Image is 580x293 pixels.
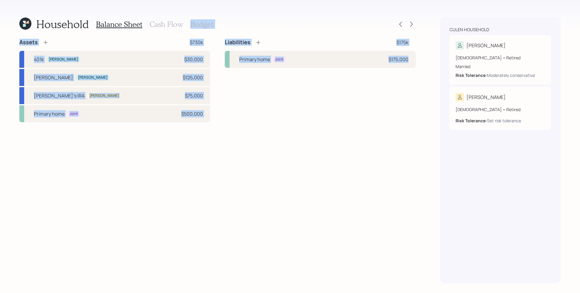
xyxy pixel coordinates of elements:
[184,56,203,63] div: $30,000
[34,110,65,117] div: Primary home
[190,20,213,29] h3: Budget
[36,18,89,31] h1: Household
[190,39,203,46] div: $730k
[456,54,545,61] div: [DEMOGRAPHIC_DATA] • Retired
[34,56,44,63] div: 401k
[487,117,521,124] div: Set risk tolerance
[275,57,283,62] div: Joint
[456,106,545,113] div: [DEMOGRAPHIC_DATA] • Retired
[34,74,73,81] div: [PERSON_NAME]
[456,118,487,123] b: Risk Tolerance:
[449,27,489,33] div: Culen household
[239,56,270,63] div: Primary home
[396,39,408,46] div: $175k
[466,42,506,49] div: [PERSON_NAME]
[466,94,506,101] div: [PERSON_NAME]
[487,72,535,78] div: Moderately conservative
[49,57,78,62] div: [PERSON_NAME]
[34,92,85,99] div: [PERSON_NAME]'s IRA
[388,56,408,63] div: $175,000
[78,75,108,80] div: [PERSON_NAME]
[456,72,487,78] b: Risk Tolerance:
[19,39,38,46] h4: Assets
[181,110,203,117] div: $500,000
[96,20,142,29] h3: Balance Sheet
[225,39,250,46] h4: Liabilities
[150,20,183,29] h3: Cash Flow
[456,63,545,70] div: Married
[89,93,119,98] div: [PERSON_NAME]
[69,111,78,117] div: Joint
[183,74,203,81] div: $125,000
[185,92,203,99] div: $75,000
